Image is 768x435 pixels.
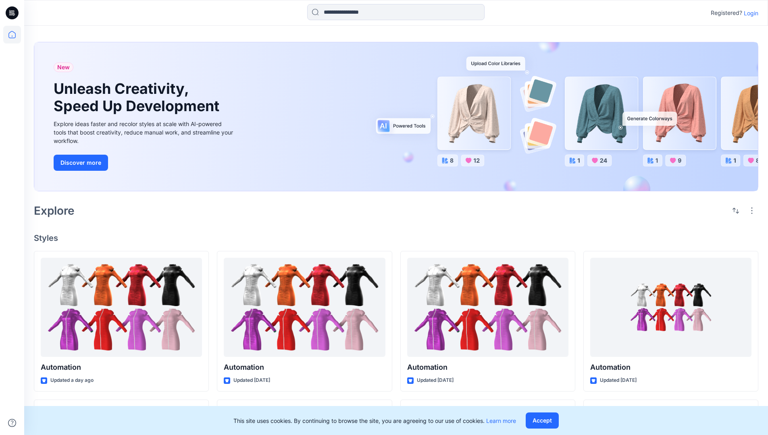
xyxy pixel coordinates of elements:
[54,155,235,171] a: Discover more
[407,362,568,373] p: Automation
[486,417,516,424] a: Learn more
[526,412,559,429] button: Accept
[34,204,75,217] h2: Explore
[34,233,758,243] h4: Styles
[57,62,70,72] span: New
[233,376,270,385] p: Updated [DATE]
[54,120,235,145] div: Explore ideas faster and recolor styles at scale with AI-powered tools that boost creativity, red...
[224,362,385,373] p: Automation
[711,8,742,18] p: Registered?
[54,80,223,115] h1: Unleash Creativity, Speed Up Development
[41,362,202,373] p: Automation
[417,376,454,385] p: Updated [DATE]
[50,376,94,385] p: Updated a day ago
[407,258,568,357] a: Automation
[590,362,751,373] p: Automation
[41,258,202,357] a: Automation
[600,376,637,385] p: Updated [DATE]
[233,416,516,425] p: This site uses cookies. By continuing to browse the site, you are agreeing to our use of cookies.
[224,258,385,357] a: Automation
[744,9,758,17] p: Login
[590,258,751,357] a: Automation
[54,155,108,171] button: Discover more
